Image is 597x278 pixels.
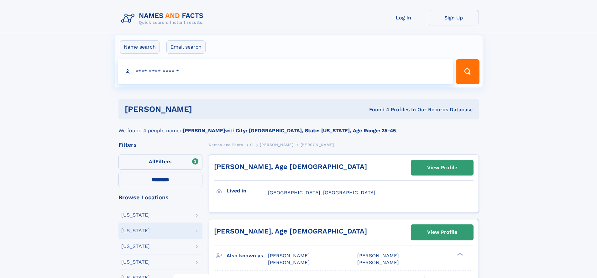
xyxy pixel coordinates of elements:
[260,143,293,147] span: [PERSON_NAME]
[227,186,268,196] h3: Lived in
[121,260,150,265] div: [US_STATE]
[301,143,334,147] span: [PERSON_NAME]
[357,260,399,265] span: [PERSON_NAME]
[118,155,202,170] label: Filters
[429,10,479,25] a: Sign Up
[456,59,479,84] button: Search Button
[236,128,396,134] b: City: [GEOGRAPHIC_DATA], State: [US_STATE], Age Range: 35-45
[411,225,473,240] a: View Profile
[118,142,202,148] div: Filters
[209,141,243,149] a: Names and Facts
[166,40,206,54] label: Email search
[456,252,463,256] div: ❯
[118,59,453,84] input: search input
[268,190,375,196] span: [GEOGRAPHIC_DATA], [GEOGRAPHIC_DATA]
[121,244,150,249] div: [US_STATE]
[121,212,150,218] div: [US_STATE]
[120,40,160,54] label: Name search
[411,160,473,175] a: View Profile
[125,105,281,113] h1: [PERSON_NAME]
[149,159,155,165] span: All
[427,160,457,175] div: View Profile
[121,228,150,233] div: [US_STATE]
[183,128,225,134] b: [PERSON_NAME]
[250,143,253,147] span: C
[427,225,457,239] div: View Profile
[280,106,473,113] div: Found 4 Profiles In Our Records Database
[268,253,310,259] span: [PERSON_NAME]
[227,250,268,261] h3: Also known as
[118,195,202,200] div: Browse Locations
[214,163,367,170] a: [PERSON_NAME], Age [DEMOGRAPHIC_DATA]
[357,253,399,259] span: [PERSON_NAME]
[260,141,293,149] a: [PERSON_NAME]
[118,119,479,134] div: We found 4 people named with .
[118,10,209,27] img: Logo Names and Facts
[379,10,429,25] a: Log In
[268,260,310,265] span: [PERSON_NAME]
[250,141,253,149] a: C
[214,227,367,235] a: [PERSON_NAME], Age [DEMOGRAPHIC_DATA]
